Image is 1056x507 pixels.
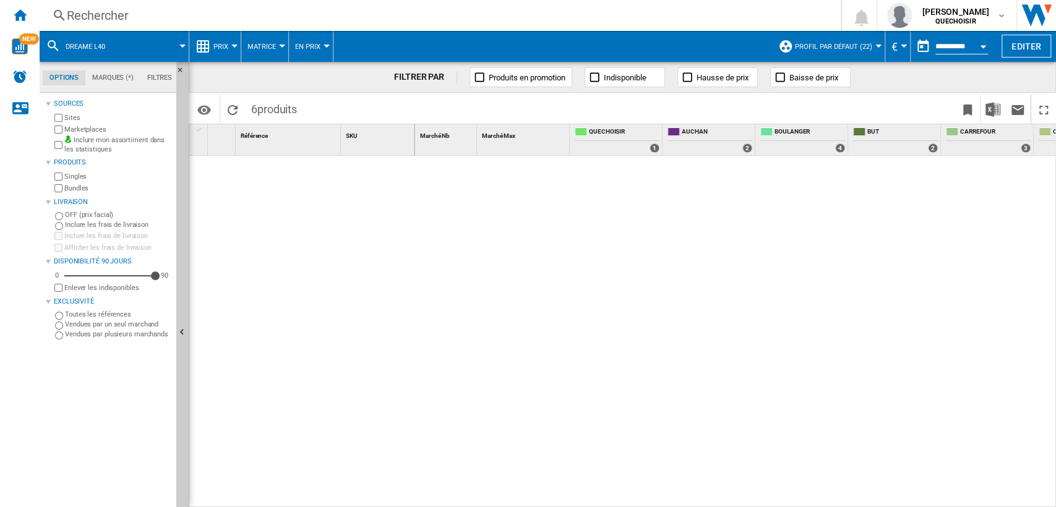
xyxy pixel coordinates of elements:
input: Vendues par un seul marchand [55,322,63,330]
input: OFF (prix facial) [55,212,63,220]
span: Baisse de prix [789,73,838,82]
span: Prix [213,43,228,51]
input: Marketplaces [54,126,62,134]
span: Indisponible [604,73,646,82]
button: Produits en promotion [470,67,572,87]
input: Singles [54,173,62,181]
div: FILTRER PAR [394,71,457,83]
button: Hausse de prix [677,67,758,87]
div: 3 offers sold by CARREFOUR [1021,143,1031,153]
span: Produits en promotion [489,73,565,82]
md-tab-item: Marques (*) [85,70,140,85]
button: Créer un favoris [955,95,980,124]
span: Hausse de prix [697,73,749,82]
label: Enlever les indisponibles [64,283,171,292]
md-tab-item: Options [43,70,85,85]
input: Inclure les frais de livraison [54,232,62,240]
img: excel-24x24.png [985,102,1000,117]
div: Prix [195,31,234,62]
div: AUCHAN 2 offers sold by AUCHAN [665,124,755,155]
div: Produits [54,158,171,168]
input: Inclure les frais de livraison [55,222,63,230]
label: Inclure les frais de livraison [64,231,171,241]
div: Sort None [343,124,414,143]
div: Sources [54,99,171,109]
button: Masquer [176,62,191,84]
md-menu: Currency [885,31,911,62]
input: Toutes les références [55,312,63,320]
div: CARREFOUR 3 offers sold by CARREFOUR [943,124,1033,155]
div: BUT 2 offers sold by BUT [851,124,940,155]
label: Singles [64,172,171,181]
label: Marketplaces [64,125,171,134]
div: Sort None [238,124,340,143]
button: Indisponible [585,67,665,87]
span: BOULANGER [775,127,845,138]
div: 2 offers sold by BUT [928,143,938,153]
span: dreame l40 [66,43,105,51]
input: Inclure mon assortiment dans les statistiques [54,137,62,153]
button: Open calendar [972,33,994,56]
label: Inclure mon assortiment dans les statistiques [64,135,171,155]
div: 90 [158,271,171,280]
div: Sort None [418,124,476,143]
div: Profil par défaut (22) [778,31,878,62]
span: Profil par défaut (22) [795,43,872,51]
button: € [891,31,904,62]
button: Télécharger au format Excel [981,95,1005,124]
span: CARREFOUR [960,127,1031,138]
div: Livraison [54,197,171,207]
span: Marché Max [482,132,515,139]
button: Editer [1002,35,1051,58]
div: 2 offers sold by AUCHAN [742,143,752,153]
input: Sites [54,114,62,122]
div: Exclusivité [54,297,171,307]
div: 1 offers sold by QUECHOISIR [650,143,659,153]
div: Sort None [479,124,569,143]
label: Vendues par un seul marchand [65,320,171,329]
button: Envoyer ce rapport par email [1005,95,1030,124]
div: Référence Sort None [238,124,340,143]
img: mysite-bg-18x18.png [64,135,72,143]
label: Afficher les frais de livraison [64,243,171,252]
img: profile.jpg [887,3,912,28]
input: Afficher les frais de livraison [54,284,62,292]
md-slider: Disponibilité [64,270,155,282]
div: Sort None [210,124,235,143]
span: 6 [245,95,303,121]
button: Baisse de prix [770,67,851,87]
button: md-calendar [911,34,935,59]
label: Vendues par plusieurs marchands [65,330,171,339]
span: En Prix [295,43,320,51]
span: produits [257,103,297,116]
div: Disponibilité 90 Jours [54,257,171,266]
span: € [891,40,898,53]
span: QUECHOISIR [589,127,659,138]
div: BOULANGER 4 offers sold by BOULANGER [758,124,848,155]
input: Vendues par plusieurs marchands [55,331,63,339]
label: OFF (prix facial) [65,210,171,219]
div: dreame l40 [46,31,182,62]
button: Plein écran [1031,95,1056,124]
span: NEW [19,33,39,45]
div: QUECHOISIR 1 offers sold by QUECHOISIR [572,124,662,155]
button: En Prix [295,31,327,62]
span: AUCHAN [682,127,752,138]
div: Rechercher [67,7,809,24]
button: Prix [213,31,234,62]
b: QUECHOISIR [935,17,976,25]
button: Options [192,98,217,121]
input: Afficher les frais de livraison [54,244,62,252]
div: Marché Max Sort None [479,124,569,143]
input: Bundles [54,184,62,192]
button: Recharger [220,95,245,124]
button: Matrice [247,31,282,62]
label: Toutes les références [65,310,171,319]
label: Bundles [64,184,171,193]
div: Marché Nb Sort None [418,124,476,143]
span: Matrice [247,43,276,51]
span: Marché Nb [420,132,450,139]
span: Référence [241,132,268,139]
